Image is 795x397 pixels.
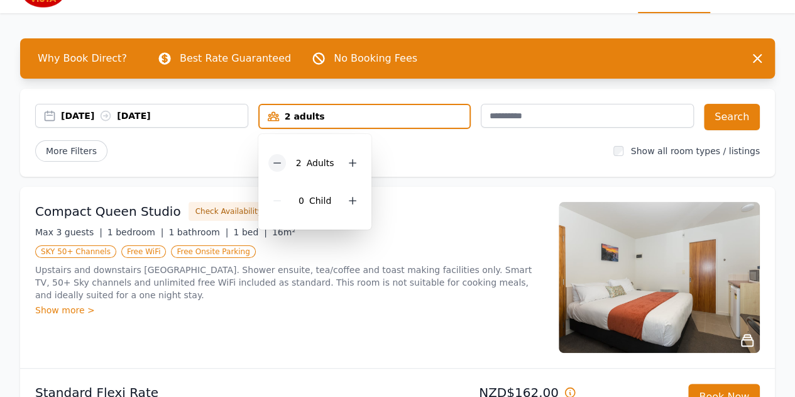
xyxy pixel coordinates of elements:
[296,158,302,168] span: 2
[168,227,228,237] span: 1 bathroom |
[35,140,107,162] span: More Filters
[233,227,266,237] span: 1 bed |
[35,227,102,237] span: Max 3 guests |
[631,146,760,156] label: Show all room types / listings
[189,202,269,221] button: Check Availability
[35,245,116,258] span: SKY 50+ Channels
[35,304,544,316] div: Show more >
[307,158,334,168] span: Adult s
[309,196,331,206] span: Child
[260,110,470,123] div: 2 adults
[272,227,295,237] span: 16m²
[107,227,164,237] span: 1 bedroom |
[704,104,760,130] button: Search
[61,109,248,122] div: [DATE] [DATE]
[28,46,137,71] span: Why Book Direct?
[35,264,544,301] p: Upstairs and downstairs [GEOGRAPHIC_DATA]. Shower ensuite, tea/coffee and toast making facilities...
[121,245,167,258] span: Free WiFi
[334,51,417,66] p: No Booking Fees
[35,203,181,220] h3: Compact Queen Studio
[180,51,291,66] p: Best Rate Guaranteed
[299,196,304,206] span: 0
[171,245,255,258] span: Free Onsite Parking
